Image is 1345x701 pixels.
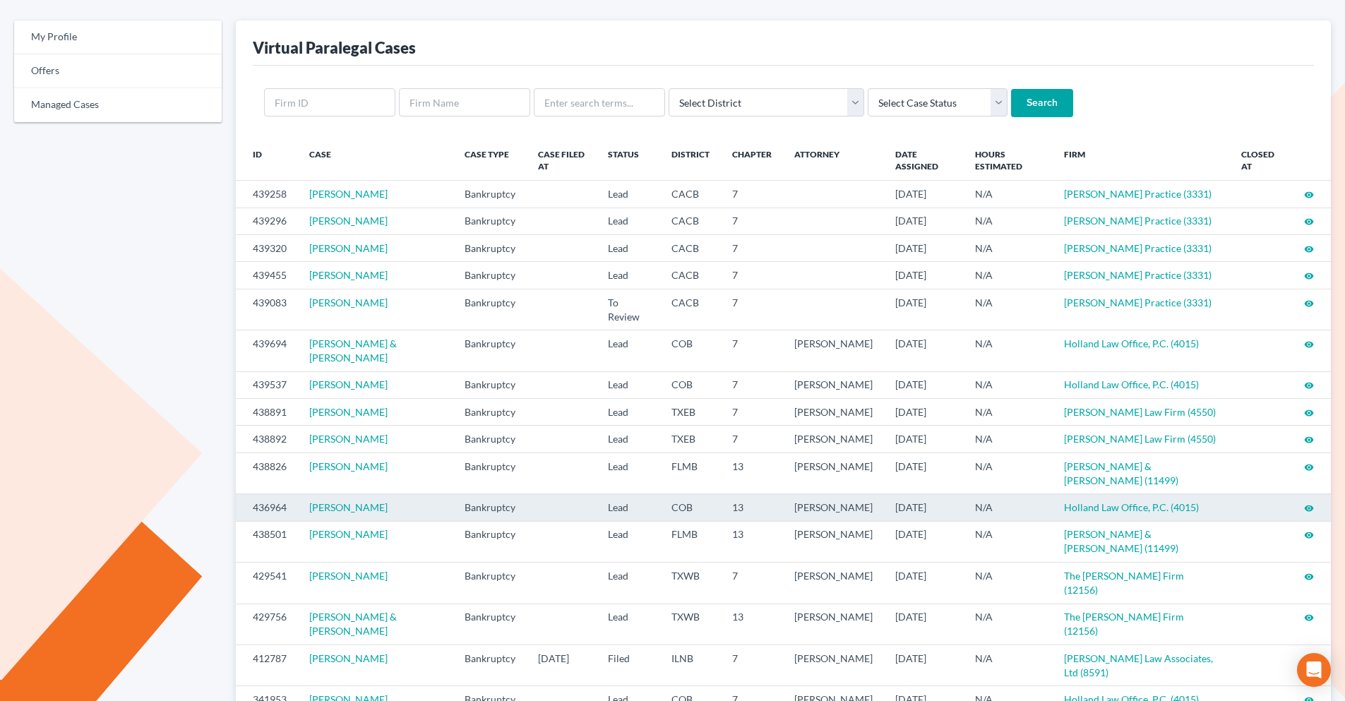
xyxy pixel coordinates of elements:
[783,453,884,493] td: [PERSON_NAME]
[783,330,884,371] td: [PERSON_NAME]
[964,563,1053,604] td: N/A
[1064,188,1212,200] a: [PERSON_NAME] Practice (3331)
[597,262,659,289] td: Lead
[597,494,659,521] td: Lead
[964,140,1053,181] th: Hours Estimated
[14,88,222,122] a: Managed Cases
[309,433,388,445] a: [PERSON_NAME]
[453,289,527,330] td: Bankruptcy
[660,235,721,262] td: CACB
[783,371,884,398] td: [PERSON_NAME]
[1064,570,1184,596] a: The [PERSON_NAME] Firm (12156)
[309,296,388,308] a: [PERSON_NAME]
[1064,501,1199,513] a: Holland Law Office, P.C. (4015)
[453,235,527,262] td: Bankruptcy
[597,453,659,493] td: Lead
[236,563,298,604] td: 429541
[660,208,721,234] td: CACB
[721,235,783,262] td: 7
[721,289,783,330] td: 7
[1304,406,1314,418] a: visibility
[1064,269,1212,281] a: [PERSON_NAME] Practice (3331)
[453,453,527,493] td: Bankruptcy
[884,604,964,645] td: [DATE]
[721,140,783,181] th: Chapter
[309,378,388,390] a: [PERSON_NAME]
[309,215,388,227] a: [PERSON_NAME]
[236,426,298,453] td: 438892
[236,181,298,208] td: 439258
[721,494,783,521] td: 13
[1304,613,1314,623] i: visibility
[660,604,721,645] td: TXWB
[399,88,530,116] input: Firm Name
[453,426,527,453] td: Bankruptcy
[1304,217,1314,227] i: visibility
[453,494,527,521] td: Bankruptcy
[721,262,783,289] td: 7
[236,371,298,398] td: 439537
[1304,215,1314,227] a: visibility
[309,406,388,418] a: [PERSON_NAME]
[964,235,1053,262] td: N/A
[783,521,884,562] td: [PERSON_NAME]
[597,604,659,645] td: Lead
[453,181,527,208] td: Bankruptcy
[721,181,783,208] td: 7
[453,604,527,645] td: Bankruptcy
[1304,435,1314,445] i: visibility
[660,181,721,208] td: CACB
[964,426,1053,453] td: N/A
[1304,572,1314,582] i: visibility
[453,371,527,398] td: Bankruptcy
[721,563,783,604] td: 7
[964,521,1053,562] td: N/A
[783,563,884,604] td: [PERSON_NAME]
[309,337,397,364] a: [PERSON_NAME] & [PERSON_NAME]
[964,289,1053,330] td: N/A
[1064,460,1178,486] a: [PERSON_NAME] & [PERSON_NAME] (11499)
[597,426,659,453] td: Lead
[309,460,388,472] a: [PERSON_NAME]
[1304,611,1314,623] a: visibility
[1304,242,1314,254] a: visibility
[1304,269,1314,281] a: visibility
[236,208,298,234] td: 439296
[1304,190,1314,200] i: visibility
[1064,528,1178,554] a: [PERSON_NAME] & [PERSON_NAME] (11499)
[236,140,298,181] th: ID
[660,371,721,398] td: COB
[660,399,721,426] td: TXEB
[884,371,964,398] td: [DATE]
[884,235,964,262] td: [DATE]
[236,494,298,521] td: 436964
[236,330,298,371] td: 439694
[1304,460,1314,472] a: visibility
[783,604,884,645] td: [PERSON_NAME]
[660,140,721,181] th: District
[453,208,527,234] td: Bankruptcy
[309,188,388,200] a: [PERSON_NAME]
[884,208,964,234] td: [DATE]
[884,645,964,685] td: [DATE]
[884,262,964,289] td: [DATE]
[721,645,783,685] td: 7
[660,289,721,330] td: CACB
[964,330,1053,371] td: N/A
[597,563,659,604] td: Lead
[309,652,388,664] a: [PERSON_NAME]
[1304,501,1314,513] a: visibility
[884,289,964,330] td: [DATE]
[597,371,659,398] td: Lead
[884,181,964,208] td: [DATE]
[236,604,298,645] td: 429756
[453,563,527,604] td: Bankruptcy
[534,88,665,116] input: Enter search terms...
[964,604,1053,645] td: N/A
[964,181,1053,208] td: N/A
[1064,296,1212,308] a: [PERSON_NAME] Practice (3331)
[309,501,388,513] a: [PERSON_NAME]
[1304,503,1314,513] i: visibility
[236,262,298,289] td: 439455
[309,242,388,254] a: [PERSON_NAME]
